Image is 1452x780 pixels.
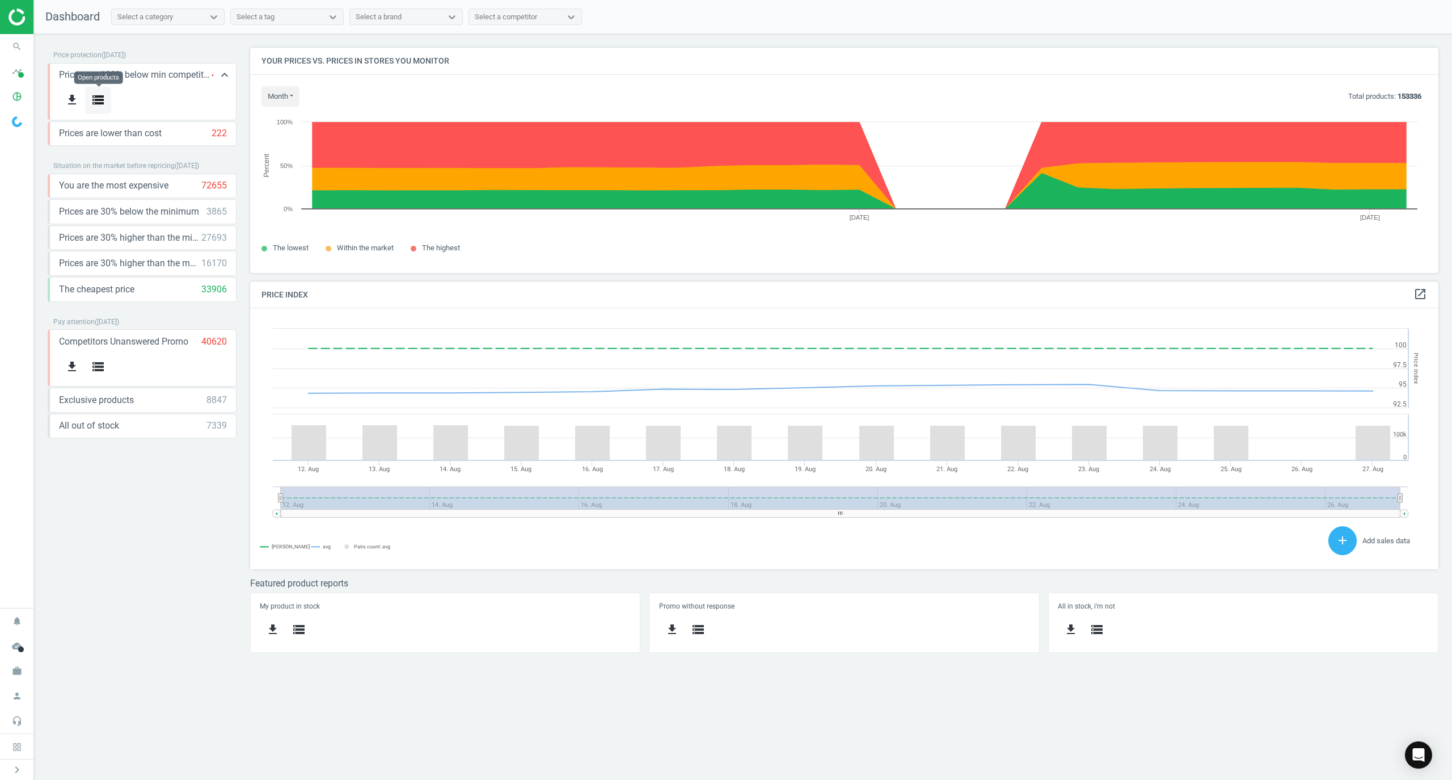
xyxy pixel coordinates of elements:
tspan: 27. Aug [1362,466,1383,473]
tspan: 13. Aug [369,466,390,473]
div: Open products [74,71,123,83]
span: Competitors Unanswered Promo [59,336,188,348]
div: 222 [212,127,227,140]
i: storage [1090,623,1104,636]
b: 153336 [1398,92,1421,100]
div: Select a category [117,12,173,22]
button: storage [1084,617,1110,643]
span: Price protection [53,51,102,59]
tspan: 14. Aug [440,466,461,473]
img: wGWNvw8QSZomAAAAABJRU5ErkJggg== [12,116,22,127]
i: work [6,660,28,682]
div: 8847 [206,394,227,406]
tspan: 20. Aug [866,466,887,473]
span: Within the market [337,244,394,252]
a: open_in_new [1413,287,1427,302]
text: 97.5 [1393,361,1407,369]
button: keyboard_arrow_up [213,64,236,87]
p: Total products: [1348,91,1421,102]
i: timeline [6,61,28,82]
span: ( [DATE] ) [102,51,126,59]
tspan: [DATE] [1360,214,1380,221]
span: ( [DATE] ) [95,318,119,326]
span: You are the most expensive [59,179,168,192]
text: 0% [284,206,293,212]
h4: Price Index [250,282,1438,308]
text: 100 [1395,341,1407,349]
text: 100% [277,119,293,125]
span: The highest [422,244,460,252]
div: 16170 [201,257,227,270]
h3: Featured product reports [250,578,1438,589]
div: 27693 [201,232,227,244]
i: get_app [65,360,79,374]
i: pie_chart_outlined [6,86,28,107]
div: 7339 [206,420,227,432]
button: storage [685,617,711,643]
button: storage [286,617,312,643]
span: Exclusive products [59,394,134,406]
button: storage [85,354,111,380]
tspan: 24. Aug [1150,466,1171,473]
tspan: 17. Aug [653,466,674,473]
span: Dashboard [45,10,100,23]
div: 72655 [201,179,227,192]
span: Prices are lower than cost [59,127,162,140]
i: person [6,685,28,707]
i: headset_mic [6,710,28,732]
span: Prices are 30% higher than the maximal [59,257,201,270]
i: get_app [266,623,280,636]
span: All out of stock [59,420,119,432]
tspan: 21. Aug [936,466,957,473]
text: 0 [1403,454,1407,461]
i: search [6,36,28,57]
text: 100k [1393,431,1407,438]
text: 92.5 [1393,400,1407,408]
tspan: 15. Aug [510,466,531,473]
span: Add sales data [1362,536,1410,545]
div: 423 [212,69,227,81]
button: get_app [1058,617,1084,643]
tspan: 12. Aug [298,466,319,473]
button: get_app [59,87,85,114]
button: storage [85,87,111,114]
i: cloud_done [6,635,28,657]
i: get_app [65,93,79,107]
tspan: Percent [263,153,271,177]
h5: Promo without response [659,602,1030,610]
button: add [1328,526,1357,555]
tspan: avg [323,544,331,550]
span: ( [DATE] ) [175,162,199,170]
tspan: 23. Aug [1078,466,1099,473]
tspan: [PERSON_NAME] [272,544,310,550]
div: Open Intercom Messenger [1405,741,1432,769]
span: The lowest [273,244,309,252]
text: 95 [1399,380,1407,388]
span: Prices are 30% below the minimum [59,206,199,218]
tspan: 26. Aug [1291,466,1312,473]
tspan: 25. Aug [1221,466,1242,473]
div: Select a competitor [475,12,537,22]
button: chevron_right [3,762,31,777]
tspan: 16. Aug [582,466,603,473]
tspan: 22. Aug [1007,466,1028,473]
button: get_app [659,617,685,643]
div: Select a brand [356,12,402,22]
i: notifications [6,610,28,632]
button: get_app [59,354,85,380]
i: storage [292,623,306,636]
span: Prices are 100% below min competitor [59,69,212,81]
span: Situation on the market before repricing [53,162,175,170]
h4: Your prices vs. prices in stores you monitor [250,48,1438,74]
div: 40620 [201,336,227,348]
i: add [1336,534,1349,547]
i: open_in_new [1413,287,1427,301]
tspan: 18. Aug [724,466,745,473]
i: get_app [665,623,679,636]
i: storage [691,623,705,636]
div: Select a tag [237,12,275,22]
h5: My product in stock [260,602,631,610]
tspan: 19. Aug [795,466,816,473]
span: Pay attention [53,318,95,326]
text: 50% [280,162,293,169]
